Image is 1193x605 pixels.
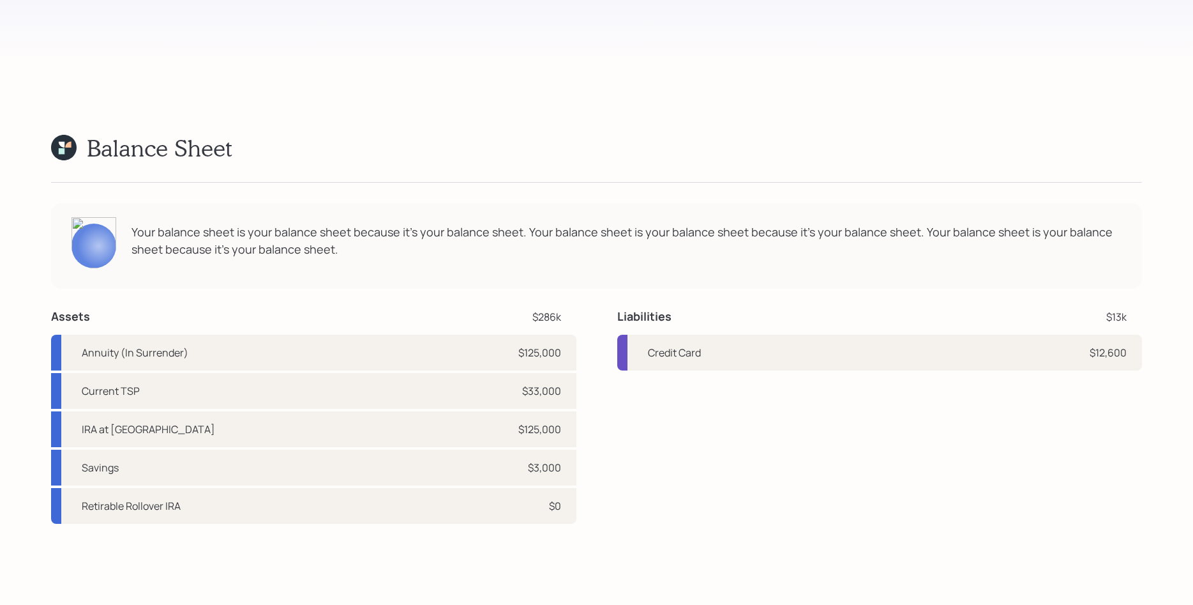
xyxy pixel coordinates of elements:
[518,345,561,360] div: $125,000
[518,422,561,437] div: $125,000
[648,345,701,360] div: Credit Card
[549,498,561,514] div: $0
[82,345,188,360] div: Annuity (In Surrender)
[532,309,561,325] div: $286k
[1106,309,1127,325] div: $13k
[82,498,181,514] div: Retirable Rollover IRA
[528,460,561,475] div: $3,000
[71,217,116,268] img: treva-nostdahl-headshot.png
[82,460,119,475] div: Savings
[1090,345,1127,360] div: $12,600
[617,310,672,324] h4: Liabilities
[87,134,232,162] h1: Balance Sheet
[82,383,140,399] div: Current TSP
[51,310,90,324] h4: Assets
[131,224,1122,258] div: Your balance sheet is your balance sheet because it's your balance sheet. Your balance sheet is y...
[522,383,561,399] div: $33,000
[82,422,215,437] div: IRA at [GEOGRAPHIC_DATA]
